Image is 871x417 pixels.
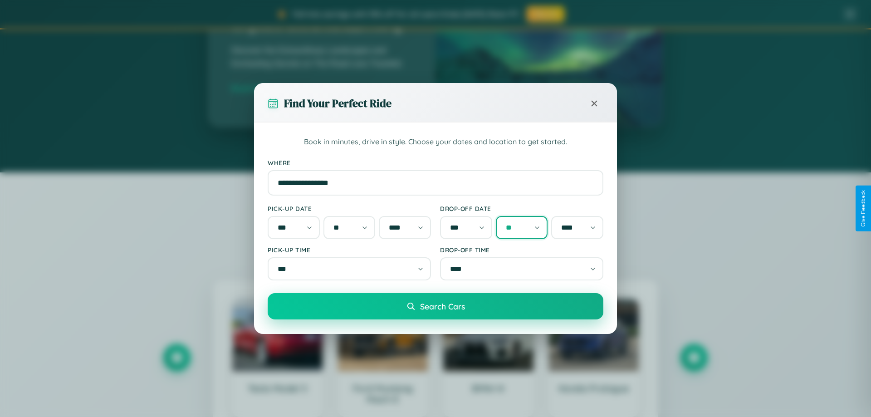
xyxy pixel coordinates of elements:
[268,159,603,167] label: Where
[268,136,603,148] p: Book in minutes, drive in style. Choose your dates and location to get started.
[284,96,391,111] h3: Find Your Perfect Ride
[420,301,465,311] span: Search Cars
[268,205,431,212] label: Pick-up Date
[440,246,603,254] label: Drop-off Time
[268,246,431,254] label: Pick-up Time
[440,205,603,212] label: Drop-off Date
[268,293,603,319] button: Search Cars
